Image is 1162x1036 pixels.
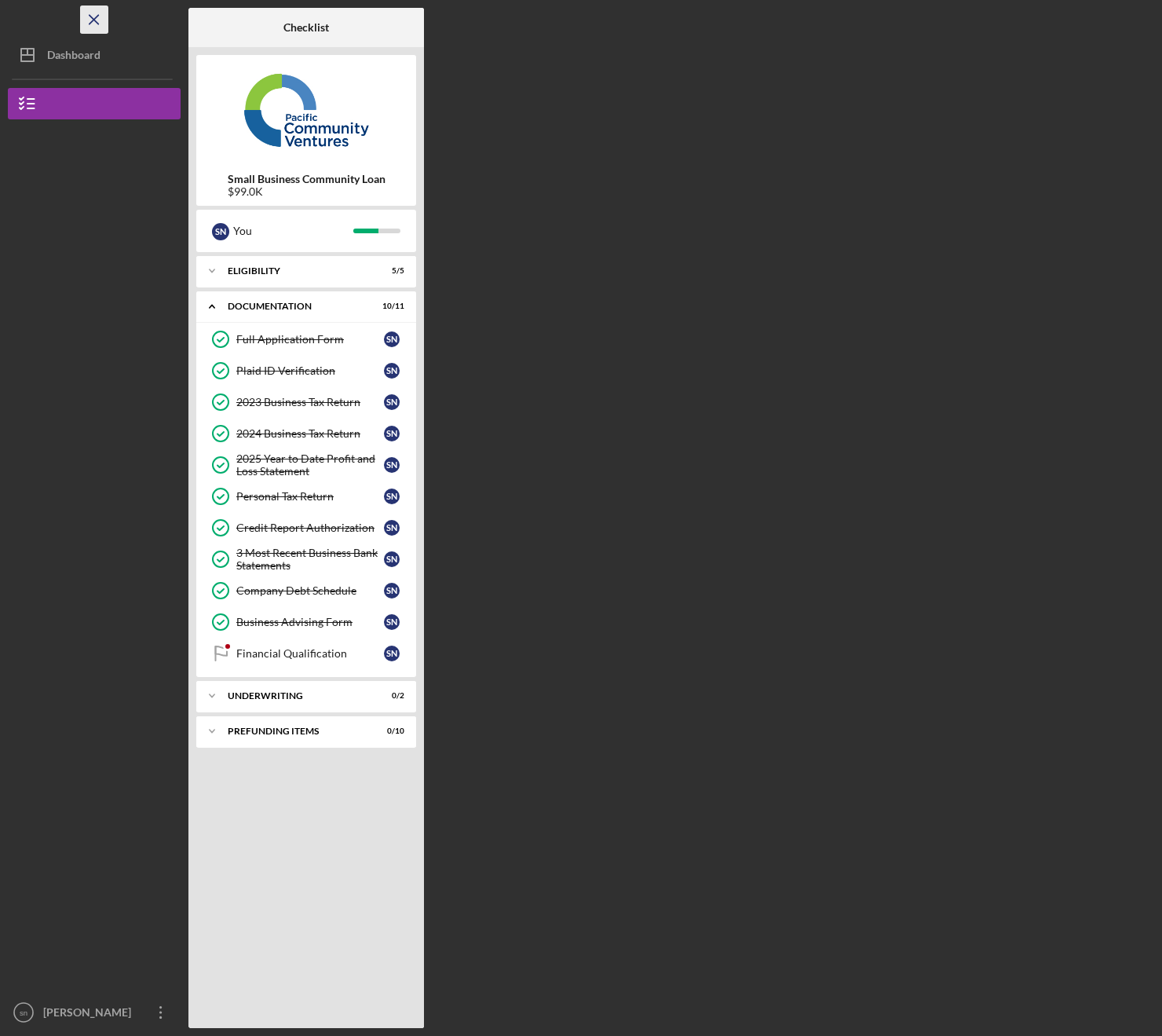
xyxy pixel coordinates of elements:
div: Plaid ID Verification [236,364,384,377]
div: [PERSON_NAME] [39,997,141,1032]
div: 5 / 5 [376,266,404,276]
a: Company Debt Schedulesn [204,575,408,606]
div: 2023 Business Tax Return [236,396,384,408]
div: s n [384,426,400,441]
div: 3 Most Recent Business Bank Statements [236,547,384,572]
a: Plaid ID Verificationsn [204,355,408,386]
div: s n [384,331,400,347]
div: Eligibility [228,266,365,276]
div: Underwriting [228,691,365,701]
div: s n [212,223,229,240]
div: Credit Report Authorization [236,522,384,534]
a: 3 Most Recent Business Bank Statementssn [204,544,408,575]
div: s n [384,489,400,504]
div: Documentation [228,302,365,311]
a: Financial Qualificationsn [204,638,408,669]
a: Full Application Formsn [204,324,408,355]
a: Credit Report Authorizationsn [204,512,408,544]
div: Full Application Form [236,333,384,346]
div: s n [384,457,400,473]
div: You [233,218,353,244]
div: 0 / 2 [376,691,404,701]
div: Personal Tax Return [236,490,384,503]
div: Financial Qualification [236,647,384,660]
a: 2024 Business Tax Returnsn [204,418,408,449]
div: Business Advising Form [236,616,384,628]
div: s n [384,646,400,661]
div: s n [384,394,400,410]
div: Company Debt Schedule [236,584,384,597]
div: s n [384,363,400,379]
div: 2024 Business Tax Return [236,427,384,440]
a: 2023 Business Tax Returnsn [204,386,408,418]
div: $99.0K [228,185,386,198]
div: s n [384,551,400,567]
img: Product logo [196,63,416,157]
div: s n [384,583,400,599]
div: Prefunding Items [228,727,365,736]
b: Small Business Community Loan [228,173,386,185]
a: Personal Tax Returnsn [204,481,408,512]
text: sn [20,1009,27,1017]
div: Dashboard [47,39,100,75]
a: 2025 Year to Date Profit and Loss Statementsn [204,449,408,481]
a: Business Advising Formsn [204,606,408,638]
div: s n [384,614,400,630]
button: sn[PERSON_NAME] [8,997,181,1028]
div: s n [384,520,400,536]
button: Dashboard [8,39,181,71]
b: Checklist [283,21,329,34]
div: 10 / 11 [376,302,404,311]
div: 0 / 10 [376,727,404,736]
div: 2025 Year to Date Profit and Loss Statement [236,452,384,478]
